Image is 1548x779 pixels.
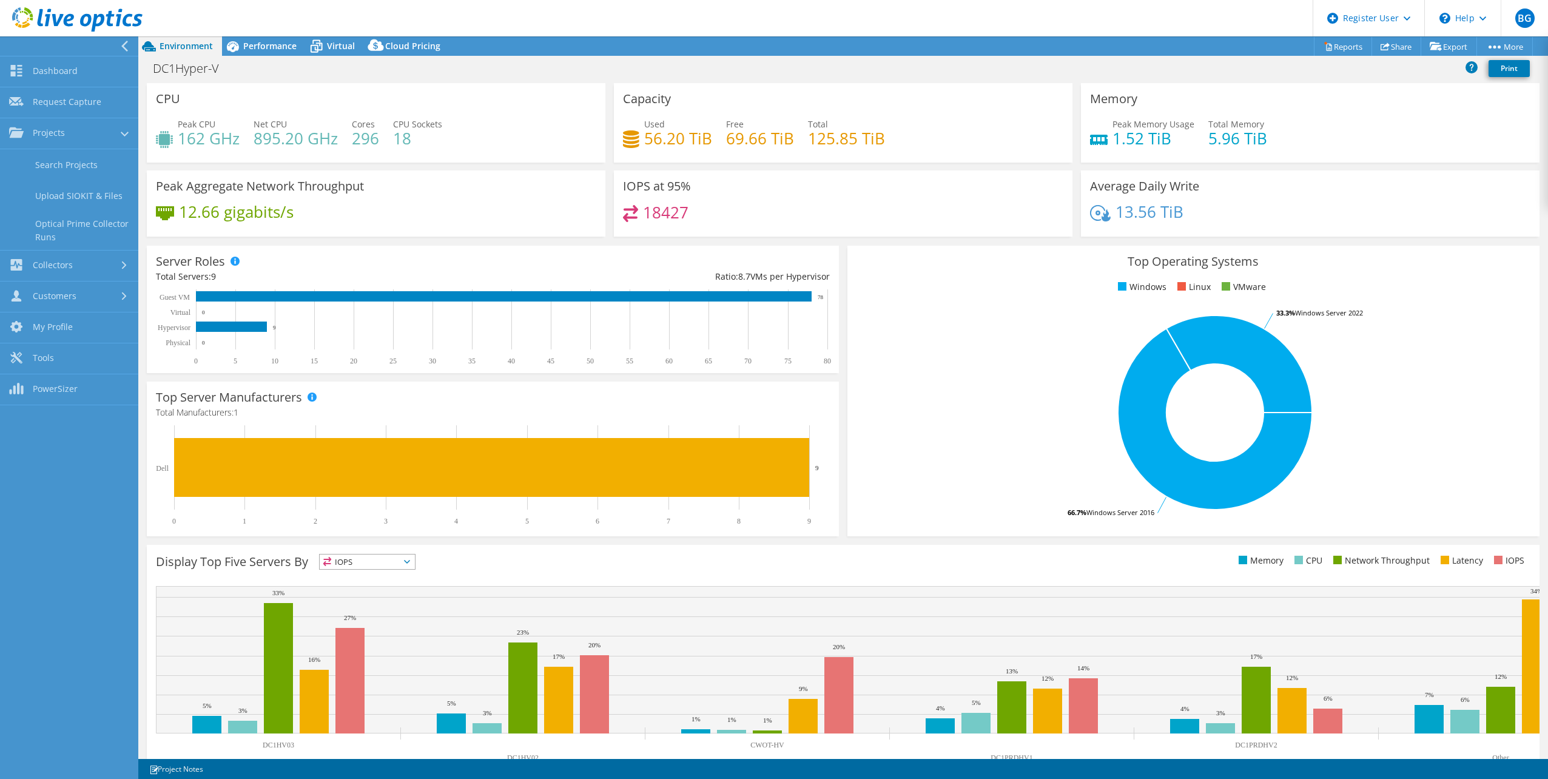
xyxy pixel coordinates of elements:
[665,357,673,365] text: 60
[1219,280,1266,294] li: VMware
[156,464,169,473] text: Dell
[626,357,633,365] text: 55
[1495,673,1507,680] text: 12%
[156,180,364,193] h3: Peak Aggregate Network Throughput
[393,132,442,145] h4: 18
[815,464,819,471] text: 9
[178,118,215,130] span: Peak CPU
[1330,554,1430,567] li: Network Throughput
[750,741,784,749] text: CWOT-HV
[525,517,529,525] text: 5
[1425,691,1434,698] text: 7%
[179,205,294,218] h4: 12.66 gigabits/s
[1438,554,1483,567] li: Latency
[178,132,240,145] h4: 162 GHz
[238,707,247,714] text: 3%
[172,517,176,525] text: 0
[308,656,320,663] text: 16%
[272,589,284,596] text: 33%
[203,702,212,709] text: 5%
[508,357,515,365] text: 40
[596,517,599,525] text: 6
[623,92,671,106] h3: Capacity
[991,754,1032,762] text: DC1PRDHV1
[726,132,794,145] h4: 69.66 TiB
[1077,664,1089,672] text: 14%
[808,118,828,130] span: Total
[1006,667,1018,675] text: 13%
[156,270,493,283] div: Total Servers:
[643,206,688,219] h4: 18427
[170,308,191,317] text: Virtual
[1216,709,1225,717] text: 3%
[141,761,212,777] a: Project Notes
[160,293,190,302] text: Guest VM
[623,180,691,193] h3: IOPS at 95%
[311,357,318,365] text: 15
[1068,508,1086,517] tspan: 66.7%
[1491,554,1524,567] li: IOPS
[156,391,302,404] h3: Top Server Manufacturers
[972,699,981,706] text: 5%
[824,357,831,365] text: 80
[553,653,565,660] text: 17%
[271,357,278,365] text: 10
[1476,37,1533,56] a: More
[1208,118,1264,130] span: Total Memory
[389,357,397,365] text: 25
[1461,696,1470,703] text: 6%
[763,717,772,724] text: 1%
[320,555,415,569] span: IOPS
[350,357,357,365] text: 20
[705,357,712,365] text: 65
[856,255,1530,268] h3: Top Operating Systems
[507,754,539,762] text: DC1HV02
[1090,180,1199,193] h3: Average Daily Write
[454,517,458,525] text: 4
[1112,118,1194,130] span: Peak Memory Usage
[1489,60,1530,77] a: Print
[1276,308,1295,317] tspan: 33.3%
[327,40,355,52] span: Virtual
[158,323,190,332] text: Hypervisor
[352,132,379,145] h4: 296
[243,517,246,525] text: 1
[1515,8,1535,28] span: BG
[1180,705,1190,712] text: 4%
[254,132,338,145] h4: 895.20 GHz
[799,685,808,692] text: 9%
[156,92,180,106] h3: CPU
[588,641,601,649] text: 20%
[1371,37,1421,56] a: Share
[936,704,945,712] text: 4%
[1286,674,1298,681] text: 12%
[160,40,213,52] span: Environment
[234,357,237,365] text: 5
[1115,280,1166,294] li: Windows
[194,357,198,365] text: 0
[644,132,712,145] h4: 56.20 TiB
[1086,508,1154,517] tspan: Windows Server 2016
[644,118,665,130] span: Used
[254,118,287,130] span: Net CPU
[744,357,752,365] text: 70
[243,40,297,52] span: Performance
[393,118,442,130] span: CPU Sockets
[234,406,238,418] span: 1
[211,271,216,282] span: 9
[1492,754,1509,762] text: Other
[1530,587,1543,595] text: 34%
[1112,132,1194,145] h4: 1.52 TiB
[468,357,476,365] text: 35
[483,709,492,717] text: 3%
[1042,675,1054,682] text: 12%
[818,294,824,300] text: 78
[587,357,594,365] text: 50
[385,40,440,52] span: Cloud Pricing
[166,339,190,347] text: Physical
[314,517,317,525] text: 2
[807,517,811,525] text: 9
[1439,13,1450,24] svg: \n
[1421,37,1477,56] a: Export
[1291,554,1322,567] li: CPU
